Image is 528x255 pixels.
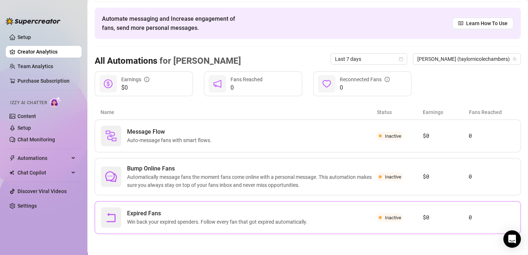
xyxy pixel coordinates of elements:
[469,213,515,222] article: 0
[104,79,113,88] span: dollar
[17,63,53,69] a: Team Analytics
[466,19,508,27] span: Learn How To Use
[17,46,76,58] a: Creator Analytics
[469,172,515,181] article: 0
[458,21,463,26] span: read
[105,171,117,183] span: comment
[144,77,149,82] span: info-circle
[385,215,401,220] span: Inactive
[385,133,401,139] span: Inactive
[17,34,31,40] a: Setup
[469,108,515,116] article: Fans Reached
[127,173,377,189] span: Automatically message fans the moment fans come online with a personal message. This automation m...
[121,83,149,92] span: $0
[9,170,14,175] img: Chat Copilot
[95,55,241,67] h3: All Automations
[17,113,36,119] a: Content
[17,152,69,164] span: Automations
[423,172,469,181] article: $0
[399,57,403,61] span: calendar
[17,167,69,178] span: Chat Copilot
[127,136,214,144] span: Auto-message fans with smart flows.
[105,212,117,223] span: rollback
[423,108,469,116] article: Earnings
[377,108,423,116] article: Status
[6,17,60,25] img: logo-BBDzfeDw.svg
[322,79,331,88] span: heart
[17,75,76,87] a: Purchase Subscription
[512,57,517,61] span: team
[423,213,469,222] article: $0
[127,218,310,226] span: Win back your expired spenders. Follow every fan that got expired automatically.
[102,14,242,32] span: Automate messaging and Increase engagement of fans, send more personal messages.
[127,209,310,218] span: Expired Fans
[17,188,67,194] a: Discover Viral Videos
[417,54,516,64] span: Taylor (taylornicolechambers)
[127,127,214,136] span: Message Flow
[423,132,469,140] article: $0
[127,164,377,173] span: Bump Online Fans
[17,203,37,209] a: Settings
[9,155,15,161] span: thunderbolt
[230,76,263,82] span: Fans Reached
[503,230,521,248] div: Open Intercom Messenger
[121,75,149,83] div: Earnings
[385,174,401,180] span: Inactive
[17,125,31,131] a: Setup
[101,108,377,116] article: Name
[105,130,117,142] img: svg%3e
[157,56,241,66] span: for [PERSON_NAME]
[335,54,403,64] span: Last 7 days
[17,137,55,142] a: Chat Monitoring
[469,132,515,140] article: 0
[340,75,390,83] div: Reconnected Fans
[10,99,47,106] span: Izzy AI Chatter
[213,79,222,88] span: notification
[230,83,263,92] span: 0
[50,97,61,107] img: AI Chatter
[340,83,390,92] span: 0
[452,17,513,29] a: Learn How To Use
[385,77,390,82] span: info-circle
